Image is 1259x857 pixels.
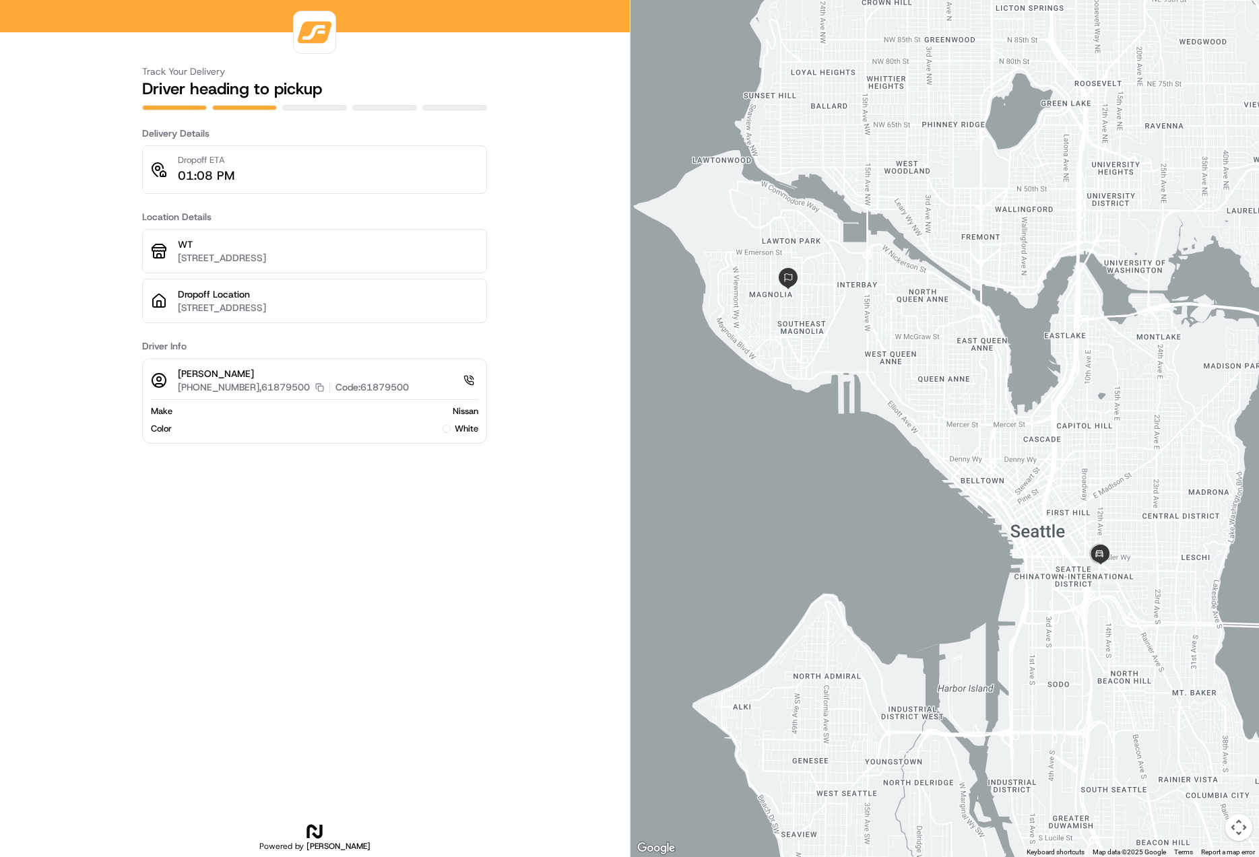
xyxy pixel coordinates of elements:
[142,210,487,224] h3: Location Details
[634,839,678,857] img: Google
[455,423,478,435] span: white
[178,238,478,251] p: WT
[1174,848,1193,856] a: Terms (opens in new tab)
[453,405,478,417] span: Nissan
[142,65,487,78] h3: Track Your Delivery
[142,78,487,100] h2: Driver heading to pickup
[1093,848,1166,856] span: Map data ©2025 Google
[335,380,409,394] p: Code: 61879500
[142,339,487,353] h3: Driver Info
[296,14,333,50] img: logo-public_tracking_screen-VNDR-1688417501853.png
[142,127,487,140] h3: Delivery Details
[178,367,409,380] p: [PERSON_NAME]
[178,166,234,185] p: 01:08 PM
[151,423,172,435] span: Color
[178,380,310,394] p: [PHONE_NUMBER],61879500
[178,251,478,265] p: [STREET_ADDRESS]
[634,839,678,857] a: Open this area in Google Maps (opens a new window)
[1027,848,1085,857] button: Keyboard shortcuts
[178,287,478,301] p: Dropoff Location
[259,841,370,852] h2: Powered by
[1225,814,1252,841] button: Map camera controls
[151,405,172,417] span: Make
[178,154,234,166] p: Dropoff ETA
[306,841,370,852] span: [PERSON_NAME]
[1201,848,1255,856] a: Report a map error
[178,301,478,314] p: [STREET_ADDRESS]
